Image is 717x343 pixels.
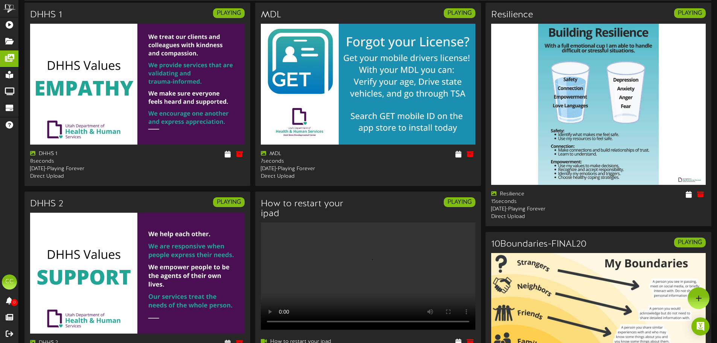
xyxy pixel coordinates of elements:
[261,24,475,145] img: 0b5db1c1-5837-489b-b020-8f6e9aef51d0mdl.png
[491,10,533,20] h3: Resilience
[261,165,362,173] div: [DATE] - Playing Forever
[448,199,472,206] strong: PLAYING
[261,199,362,219] h3: How to restart your ipad
[217,199,241,206] strong: PLAYING
[2,274,17,290] div: CC
[678,239,702,246] strong: PLAYING
[30,10,62,20] h3: DHHS 1
[691,317,709,335] div: Open Intercom Messenger
[30,213,245,334] img: e024ebfd-308f-44ec-a790-3ee78258490eusdcdhhsvalues1.png
[261,158,362,165] div: 7 seconds
[448,10,472,17] strong: PLAYING
[30,24,245,145] img: 050a8a6a-ea8e-48eb-9e5e-87dfe5d11bffusdcdhhsvalues.png
[261,150,362,158] div: MDL
[261,223,475,330] video: Your browser does not support HTML5 video.
[491,239,586,249] h3: 10Boundaries-FINAL20
[261,10,281,20] h3: MDL
[491,206,593,213] div: [DATE] - Playing Forever
[11,299,18,306] span: 0
[30,165,132,173] div: [DATE] - Playing Forever
[491,213,593,221] div: Direct Upload
[30,173,132,180] div: Direct Upload
[678,10,702,17] strong: PLAYING
[30,199,63,209] h3: DHHS 2
[30,150,132,158] div: DHHS 1
[261,173,362,180] div: Direct Upload
[491,191,593,198] div: Resilience
[491,198,593,206] div: 15 seconds
[491,24,706,185] img: 373a7bec-85d6-4cf9-8ab3-c6d56dd3d846.jpg
[217,10,241,17] strong: PLAYING
[30,158,132,165] div: 8 seconds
